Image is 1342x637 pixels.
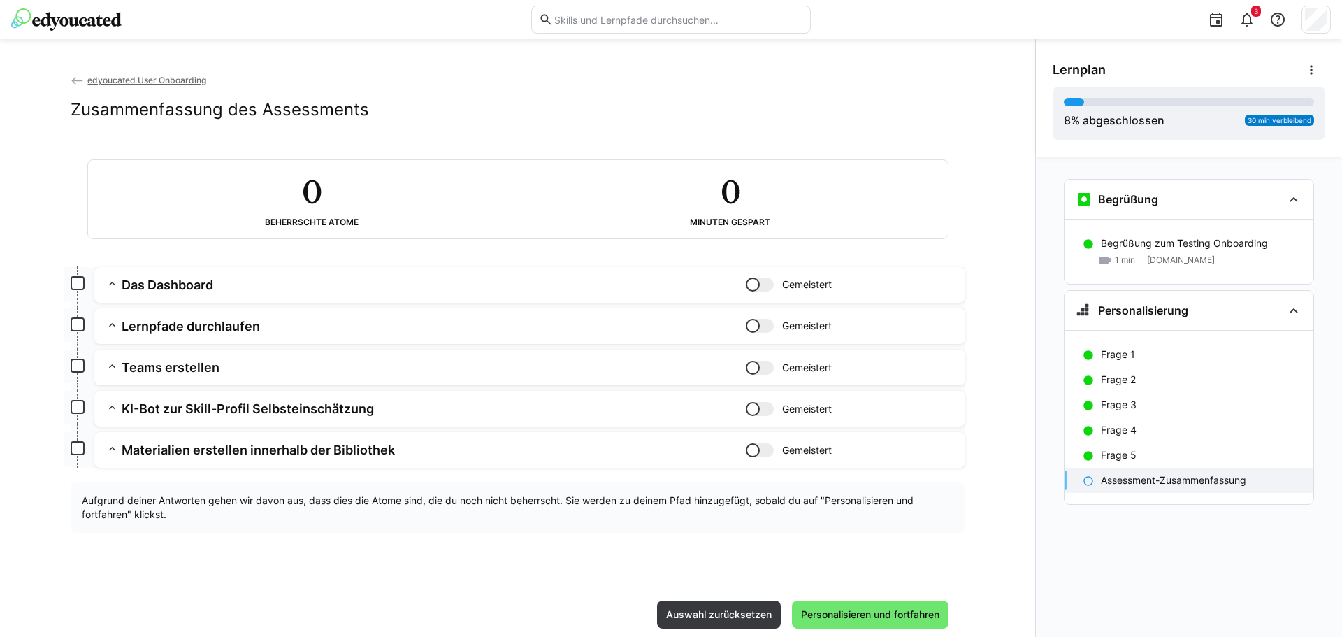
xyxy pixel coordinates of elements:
span: Gemeistert [782,361,832,375]
span: Gemeistert [782,443,832,457]
h3: Teams erstellen [122,359,746,375]
button: Auswahl zurücksetzen [657,601,781,629]
p: Frage 1 [1101,348,1135,362]
div: Aufgrund deiner Antworten gehen wir davon aus, dass dies die Atome sind, die du noch nicht beherr... [71,482,965,533]
div: Minuten gespart [690,217,770,227]
span: [DOMAIN_NAME] [1147,255,1215,266]
span: Personalisieren und fortfahren [799,608,941,622]
span: 3 [1254,7,1258,15]
span: Gemeistert [782,319,832,333]
span: 1 min [1115,255,1135,266]
div: Beherrschte Atome [265,217,359,227]
p: Assessment-Zusammenfassung [1101,473,1246,487]
button: Personalisieren und fortfahren [792,601,948,629]
p: Frage 4 [1101,423,1137,437]
h3: Lernpfade durchlaufen [122,318,746,334]
span: 30 min verbleibend [1248,116,1311,124]
span: Gemeistert [782,278,832,292]
div: % abgeschlossen [1064,112,1164,129]
h3: Begrüßung [1098,192,1158,206]
h3: Materialien erstellen innerhalb der Bibliothek [122,442,746,458]
span: Auswahl zurücksetzen [664,608,774,622]
span: 8 [1064,113,1071,127]
p: Begrüßung zum Testing Onboarding [1101,236,1268,250]
span: Lernplan [1053,62,1106,78]
span: Gemeistert [782,402,832,416]
a: edyoucated User Onboarding [71,75,207,85]
h3: KI-Bot zur Skill-Profil Selbsteinschätzung [122,401,746,417]
input: Skills und Lernpfade durchsuchen… [553,13,803,26]
p: Frage 3 [1101,398,1137,412]
p: Frage 2 [1101,373,1136,387]
p: Frage 5 [1101,448,1137,462]
h3: Personalisierung [1098,303,1188,317]
span: edyoucated User Onboarding [87,75,206,85]
h2: 0 [721,171,740,212]
h2: 0 [302,171,322,212]
h2: Zusammenfassung des Assessments [71,99,369,120]
h3: Das Dashboard [122,277,746,293]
